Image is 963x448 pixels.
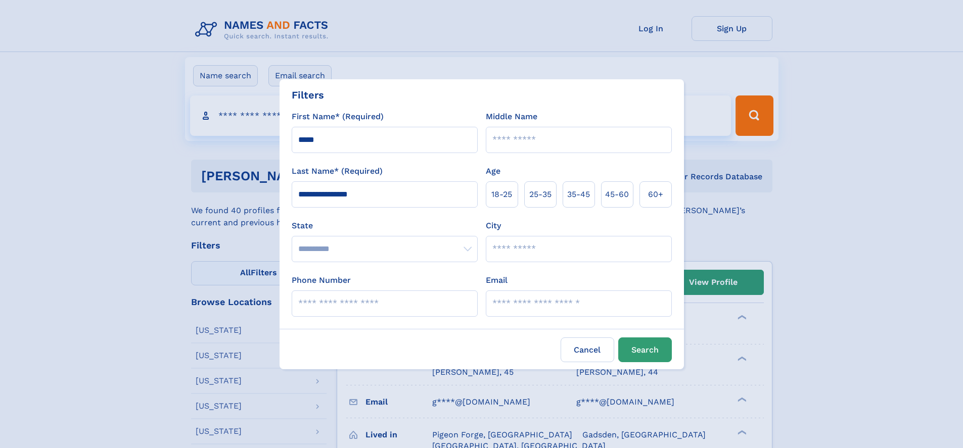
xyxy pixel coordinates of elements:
span: 60+ [648,188,663,201]
div: Filters [292,87,324,103]
span: 35‑45 [567,188,590,201]
label: Phone Number [292,274,351,286]
span: 25‑35 [529,188,552,201]
label: City [486,220,501,232]
label: First Name* (Required) [292,111,384,123]
button: Search [618,337,672,362]
label: Last Name* (Required) [292,165,383,177]
label: Age [486,165,500,177]
span: 45‑60 [605,188,629,201]
span: 18‑25 [491,188,512,201]
label: Middle Name [486,111,537,123]
label: Cancel [561,337,614,362]
label: State [292,220,478,232]
label: Email [486,274,508,286]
